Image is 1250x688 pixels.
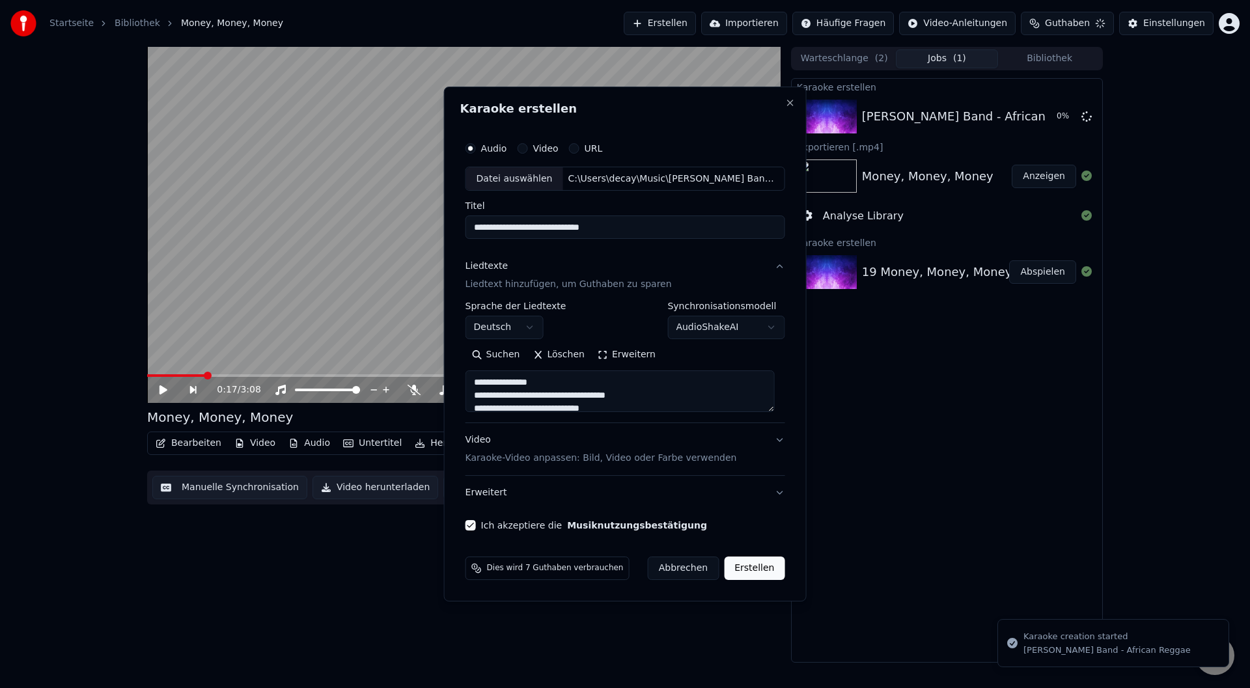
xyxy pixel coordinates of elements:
button: Erstellen [724,557,785,580]
button: VideoKaraoke-Video anpassen: Bild, Video oder Farbe verwenden [465,424,785,476]
p: Liedtext hinzufügen, um Guthaben zu sparen [465,279,672,292]
button: Abbrechen [648,557,719,580]
button: Löschen [526,345,590,366]
div: C:\Users\decay\Music\[PERSON_NAME] Band\Unbehagen\01 African Reggae.[MEDICAL_DATA] [562,172,784,186]
h2: Karaoke erstellen [460,103,790,115]
button: Suchen [465,345,527,366]
label: Ich akzeptiere die [481,521,707,530]
div: Liedtexte [465,260,508,273]
div: LiedtexteLiedtext hinzufügen, um Guthaben zu sparen [465,302,785,423]
label: Titel [465,202,785,211]
button: Erweitern [591,345,662,366]
p: Karaoke-Video anpassen: Bild, Video oder Farbe verwenden [465,452,737,465]
span: Dies wird 7 Guthaben verbrauchen [487,563,624,573]
label: Sprache der Liedtexte [465,302,566,311]
label: URL [585,144,603,153]
div: Video [465,434,737,465]
label: Video [533,144,558,153]
label: Audio [481,144,507,153]
button: Erweitert [465,476,785,510]
button: Ich akzeptiere die [567,521,707,530]
label: Synchronisationsmodell [667,302,785,311]
div: Datei auswählen [466,167,563,191]
button: LiedtexteLiedtext hinzufügen, um Guthaben zu sparen [465,250,785,302]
